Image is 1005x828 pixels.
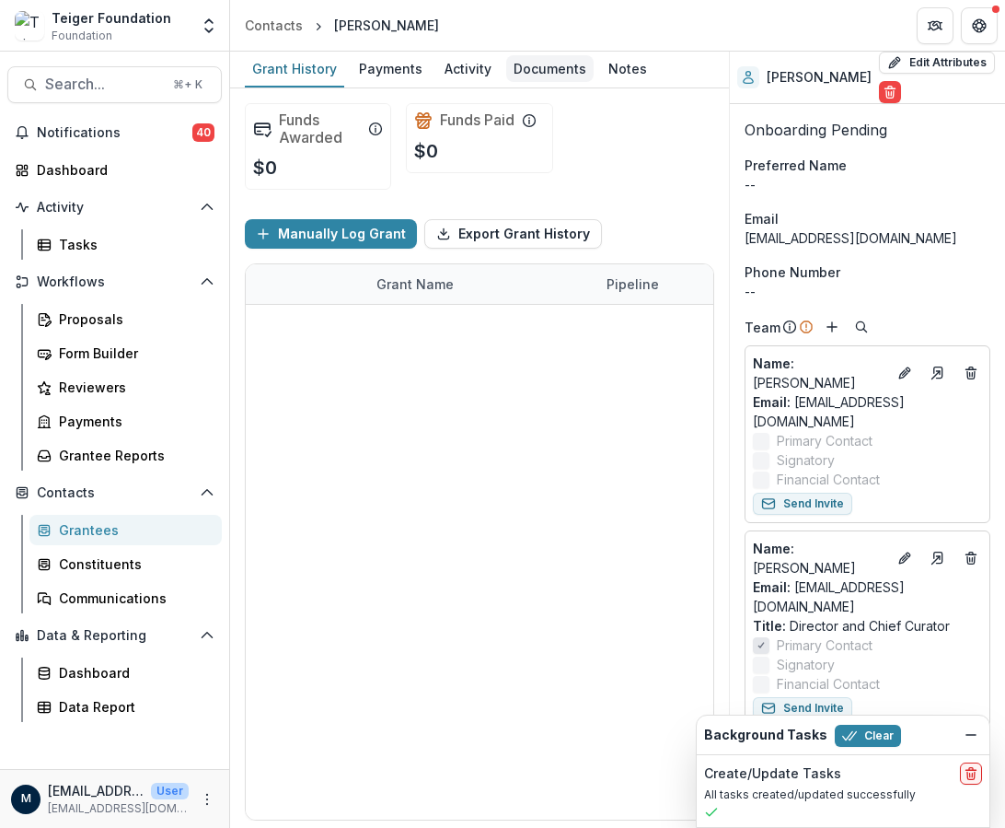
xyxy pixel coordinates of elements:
div: Form Builder [59,344,207,363]
a: Proposals [29,304,222,334]
div: [EMAIL_ADDRESS][DOMAIN_NAME] [745,228,990,248]
div: Communications [59,589,207,608]
div: Contacts [245,16,303,35]
a: Tasks [29,229,222,260]
span: Notifications [37,125,192,141]
span: Data & Reporting [37,628,192,644]
h2: [PERSON_NAME] [767,70,872,86]
a: Email: [EMAIL_ADDRESS][DOMAIN_NAME] [753,392,982,431]
button: Open entity switcher [196,7,222,44]
span: Search... [45,76,162,93]
a: Form Builder [29,338,222,368]
div: Reviewers [59,378,207,397]
div: [PERSON_NAME] [334,16,439,35]
button: Edit [894,547,916,569]
a: Name: [PERSON_NAME] [753,354,886,392]
div: Notes [601,55,654,82]
a: Reviewers [29,372,222,402]
span: Foundation [52,28,112,44]
div: Pipeline [595,264,734,304]
div: mpeach@teigerfoundation.org [21,793,31,805]
button: Search [850,316,872,338]
span: Name : [753,541,794,556]
p: Team [745,318,780,337]
span: Primary Contact [777,636,872,655]
span: Name : [753,356,794,371]
div: Grant Name [365,274,465,294]
p: $0 [414,137,438,165]
a: Data Report [29,692,222,722]
a: Dashboard [29,658,222,688]
a: Documents [506,52,594,87]
div: Payments [59,412,207,431]
nav: breadcrumb [237,12,446,39]
div: Grant Name [365,264,595,304]
button: Export Grant History [424,219,602,249]
p: User [151,783,189,799]
span: Workflows [37,274,192,290]
p: [EMAIL_ADDRESS][DOMAIN_NAME] [48,800,189,817]
button: Get Help [961,7,998,44]
div: Proposals [59,309,207,329]
span: Contacts [37,485,192,501]
span: Phone Number [745,262,840,282]
a: Payments [29,406,222,437]
button: Dismiss [960,724,982,746]
div: Data Report [59,697,207,717]
button: delete [960,763,982,785]
button: Manually Log Grant [245,219,417,249]
a: Dashboard [7,155,222,185]
span: Title : [753,618,786,634]
a: Payments [352,52,430,87]
span: Signatory [777,450,835,470]
a: Grantees [29,515,222,545]
span: Signatory [777,655,835,674]
div: -- [745,175,990,194]
span: Financial Contact [777,470,880,489]
div: Grantees [59,520,207,540]
div: -- [745,282,990,301]
button: Clear [835,725,901,747]
a: Name: [PERSON_NAME] [753,539,886,577]
span: Email: [753,394,791,410]
h2: Background Tasks [704,728,827,743]
div: Dashboard [59,663,207,682]
button: Edit Attributes [879,52,995,74]
div: Activity [437,55,499,82]
span: Primary Contact [777,431,872,450]
p: $0 [253,154,277,181]
a: Grant History [245,52,344,87]
button: Partners [917,7,953,44]
a: Go to contact [923,358,953,388]
span: Email: [753,579,791,595]
a: Communications [29,583,222,613]
button: More [196,788,218,811]
p: All tasks created/updated successfully [704,787,982,803]
a: Go to contact [923,543,953,573]
a: Contacts [237,12,310,39]
a: Grantee Reports [29,440,222,471]
div: Teiger Foundation [52,8,171,28]
h2: Funds Paid [440,111,514,129]
div: Tasks [59,235,207,254]
button: Open Data & Reporting [7,621,222,650]
p: [PERSON_NAME] [753,354,886,392]
div: Grant History [245,55,344,82]
h2: Funds Awarded [279,111,361,146]
p: [EMAIL_ADDRESS][DOMAIN_NAME] [48,781,144,800]
span: Activity [37,200,192,216]
span: Financial Contact [777,674,880,694]
button: Deletes [960,362,982,384]
span: Email [745,209,779,228]
button: Search... [7,66,222,103]
p: Director and Chief Curator [753,616,982,636]
button: Send Invite [753,493,852,515]
div: Grantee Reports [59,446,207,465]
a: Email: [EMAIL_ADDRESS][DOMAIN_NAME] [753,577,982,616]
div: Payments [352,55,430,82]
img: Teiger Foundation [15,11,44,41]
button: Open Contacts [7,478,222,507]
span: Onboarding Pending [745,121,887,139]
